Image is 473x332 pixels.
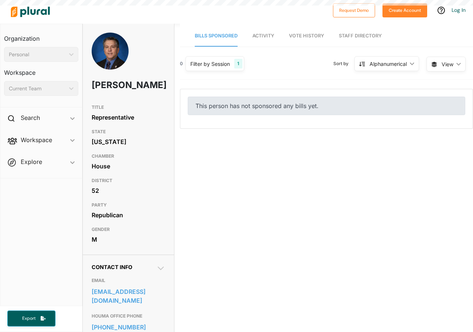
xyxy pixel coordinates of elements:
span: Bills Sponsored [195,33,238,38]
a: Bills Sponsored [195,26,238,47]
span: Contact Info [92,264,132,270]
h3: CHAMBER [92,152,165,161]
div: This person has not sponsored any bills yet. [188,97,465,115]
span: Export [17,315,41,322]
span: View [442,60,453,68]
div: House [92,161,165,172]
div: Current Team [9,85,66,93]
div: 52 [92,185,165,196]
a: Log In [452,7,466,13]
h3: HOUMA OFFICE PHONE [92,312,165,321]
div: Personal [9,51,66,58]
h2: Search [21,114,40,122]
button: Create Account [382,3,427,17]
h3: EMAIL [92,276,165,285]
div: Representative [92,112,165,123]
button: Request Demo [333,3,375,17]
span: Vote History [289,33,324,38]
div: 0 [180,60,183,67]
div: Alphanumerical [370,60,407,68]
a: [EMAIL_ADDRESS][DOMAIN_NAME] [92,286,165,306]
img: Headshot of Jerome Zeringue [92,33,129,79]
a: Vote History [289,26,324,47]
h3: PARTY [92,201,165,209]
h3: STATE [92,127,165,136]
a: Create Account [382,6,427,14]
span: Activity [252,33,274,38]
div: [US_STATE] [92,136,165,147]
button: Export [7,311,55,326]
h1: [PERSON_NAME] [92,74,136,96]
a: Activity [252,26,274,47]
h3: DISTRICT [92,176,165,185]
a: Staff Directory [339,26,382,47]
div: Republican [92,209,165,221]
div: M [92,234,165,245]
a: Request Demo [333,6,375,14]
h3: GENDER [92,225,165,234]
h3: Workspace [4,62,78,78]
span: Sort by [333,60,354,67]
div: Filter by Session [190,60,230,68]
h3: TITLE [92,103,165,112]
div: 1 [234,59,242,68]
h3: Organization [4,28,78,44]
